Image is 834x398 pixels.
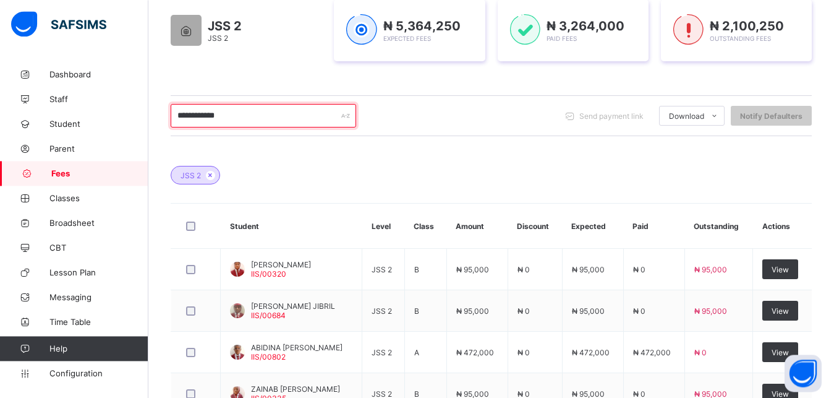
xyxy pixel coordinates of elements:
th: Actions [753,204,812,249]
span: ₦ 472,000 [572,348,610,357]
span: ₦ 0 [633,265,645,274]
div: Tuition Fee [70,195,448,204]
span: ₦ 95,000 [456,265,489,274]
span: [PERSON_NAME] JIBRIL [251,301,335,311]
span: Broadsheet [49,218,148,228]
span: ₦ 10,000 [448,248,479,256]
th: Class [404,204,446,249]
span: B [414,265,419,274]
span: ₦ 0.00 [504,280,527,288]
span: ₦ 2,000 [746,227,773,235]
span: Messaging [49,292,148,302]
th: Amount [446,204,508,249]
span: Classes [49,193,148,203]
span: ₦ 0 [517,265,530,274]
span: Configuration [49,368,148,378]
span: BANK DEPOSIT [504,379,556,388]
span: ₦ 2,100,250 [710,19,784,33]
span: ₦ 2,000 [746,216,773,225]
span: Download [669,111,704,121]
span: ₦ 472,000 [633,348,671,357]
span: ₦ 0 [517,306,530,316]
th: Student [221,204,362,249]
span: [DATE]-[DATE] / First Term [29,128,114,136]
span: View [772,348,789,357]
td: 1 [587,215,640,226]
span: Time Table [49,317,148,327]
span: Staff [49,94,148,104]
span: IIS/00320 [251,269,286,279]
div: P.T.A [70,216,448,225]
button: Open asap [785,355,822,392]
span: JSS 2 [181,171,201,180]
img: receipt.26f346b57495a98c98ef9b0bc63aa4d8.svg [401,19,441,35]
span: Send payment link [579,111,644,121]
span: Download receipt [748,116,806,124]
img: outstanding-1.146d663e52f09953f639664a84e30106.svg [673,14,704,45]
div: Text Books [70,237,448,246]
span: ₦ 3,264,000 [547,19,624,33]
span: ₦ 95,000 [694,265,727,274]
span: ₦ 8,500 [746,205,773,214]
td: 1 [587,247,640,257]
span: [DATE] [504,364,526,373]
span: Payment Date [23,364,70,373]
div: [DEMOGRAPHIC_DATA] Fee [70,248,448,256]
span: B [414,306,419,316]
span: IIS/00802 [251,352,286,361]
span: Previously Paid Amount [23,311,104,319]
img: IMAN INTERNATIONAL SCHOOL [406,41,436,72]
span: ₦ 18,000 [448,237,479,246]
span: TOTAL EXPECTED [23,295,84,304]
th: Level [362,204,405,249]
span: ₦ 95,000 [694,306,727,316]
span: ₦ 0 [517,348,530,357]
span: ₦ 67,500 [448,195,479,204]
div: Utility/Exam [70,205,448,214]
th: qty [587,186,640,194]
span: JSS 2 [372,306,392,316]
span: ₦ 5,364,250 [383,19,461,33]
span: ₦ 2,000 [448,227,475,235]
span: ₦ 67,500 [742,195,773,204]
span: JSS 2 [208,19,242,33]
span: ₦ 95,000 [456,306,489,316]
span: Lesson Plan [49,267,148,277]
th: Outstanding [684,204,753,249]
th: unit price [448,186,587,194]
span: Notify Defaulters [740,111,802,121]
td: 1 [587,226,640,236]
span: ZAINAB [PERSON_NAME] [251,384,340,394]
span: [PERSON_NAME] [251,260,311,269]
span: ₦ 0.00 [504,311,527,319]
span: Expected Fees [383,35,431,42]
span: JSS 2 [208,33,228,43]
span: ₦ 10,000 [742,248,773,256]
span: CBT [49,243,148,253]
img: expected-1.03dd87d44185fb6c27cc9b2570c10499.svg [346,14,377,45]
span: ₦ 0 [694,348,707,357]
span: Amount Paid [23,326,67,335]
span: ₦ 108,000.00 [504,295,551,304]
td: 1 [587,205,640,215]
img: safsims [11,11,106,37]
span: Paid Fees [547,35,577,42]
span: Fees [51,168,148,178]
th: amount [641,186,773,194]
th: item [69,186,448,194]
th: Discount [508,204,562,249]
th: Expected [562,204,623,249]
span: Parent [49,144,148,154]
span: ₦ 0 [633,306,645,316]
td: 1 [587,236,640,247]
span: A [414,348,419,357]
span: [PERSON_NAME] [29,142,813,151]
th: Paid [623,204,684,249]
td: 1 [587,194,640,205]
span: Discount [23,280,53,288]
span: Outstanding Fees [710,35,771,42]
span: IIS/00684 [251,311,286,320]
span: ₦ 8,500 [448,205,475,214]
span: ₦ 95,000 [572,306,605,316]
span: JSS 2 [372,348,392,357]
